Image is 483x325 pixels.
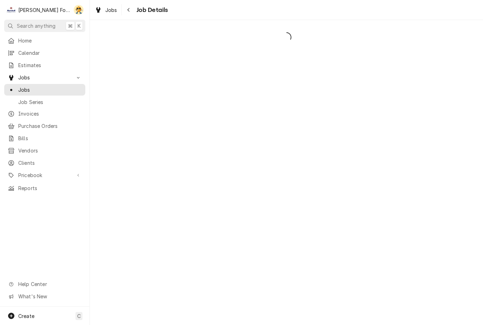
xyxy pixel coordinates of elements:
span: Bills [18,135,82,142]
a: Job Series [4,96,85,108]
span: Loading... [90,30,483,45]
span: Purchase Orders [18,122,82,130]
span: Reports [18,184,82,192]
span: C [77,312,81,320]
a: Invoices [4,108,85,119]
a: Purchase Orders [4,120,85,132]
a: Go to Help Center [4,278,85,290]
span: Vendors [18,147,82,154]
a: Go to Pricebook [4,169,85,181]
div: [PERSON_NAME] Food Equipment Service [18,6,70,14]
span: Job Series [18,98,82,106]
span: Calendar [18,49,82,57]
a: Estimates [4,59,85,71]
span: Search anything [17,22,55,30]
a: Bills [4,132,85,144]
div: AT [74,5,84,15]
span: Pricebook [18,171,71,179]
span: ⌘ [68,22,73,30]
button: Navigate back [123,4,134,15]
span: What's New [18,293,81,300]
a: Calendar [4,47,85,59]
div: Adam Testa's Avatar [74,5,84,15]
span: Home [18,37,82,44]
a: Reports [4,182,85,194]
span: Jobs [18,86,82,93]
div: Marshall Food Equipment Service's Avatar [6,5,16,15]
span: Jobs [105,6,117,14]
a: Go to Jobs [4,72,85,83]
span: Help Center [18,280,81,288]
div: M [6,5,16,15]
span: K [78,22,81,30]
a: Clients [4,157,85,169]
span: Clients [18,159,82,167]
span: Estimates [18,61,82,69]
a: Home [4,35,85,46]
a: Go to What's New [4,291,85,302]
a: Jobs [4,84,85,96]
span: Job Details [134,5,168,15]
button: Search anything⌘K [4,20,85,32]
span: Jobs [18,74,71,81]
a: Vendors [4,145,85,156]
span: Create [18,313,34,319]
a: Jobs [92,4,120,16]
span: Invoices [18,110,82,117]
